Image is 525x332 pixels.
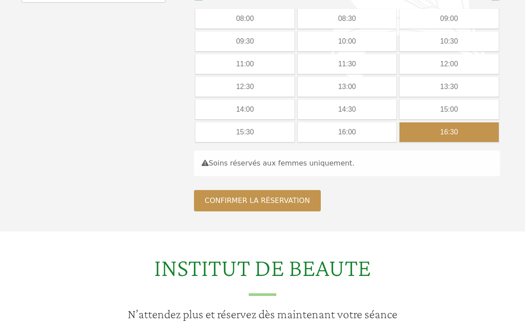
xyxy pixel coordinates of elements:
[400,122,498,142] div: 16:30
[298,100,396,119] div: 14:30
[298,77,396,97] div: 13:00
[194,150,500,176] div: Soins réservés aux femmes uniquement.
[195,32,294,51] div: 09:30
[298,54,396,74] div: 11:30
[400,32,498,51] div: 10:30
[298,122,396,142] div: 16:00
[195,54,294,74] div: 11:00
[195,9,294,28] div: 08:00
[5,307,520,321] h3: N’attendez plus et réservez dès maintenant votre séance
[195,122,294,142] div: 15:30
[195,100,294,119] div: 14:00
[400,100,498,119] div: 15:00
[195,77,294,97] div: 12:30
[298,32,396,51] div: 10:00
[400,77,498,97] div: 13:30
[400,54,498,74] div: 12:00
[5,253,520,296] h2: INSTITUT DE BEAUTE
[400,9,498,28] div: 09:00
[194,190,321,211] button: Confirmer la réservation
[298,9,396,28] div: 08:30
